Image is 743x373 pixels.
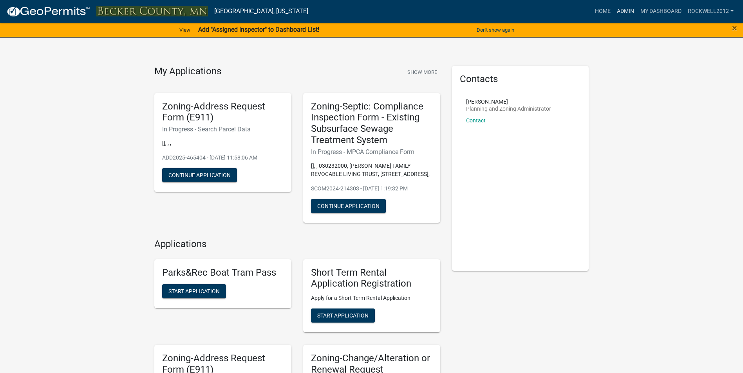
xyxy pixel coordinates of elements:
[162,284,226,298] button: Start Application
[154,66,221,77] h4: My Applications
[466,106,551,111] p: Planning and Zoning Administrator
[162,154,284,162] p: ADD2025-465404 - [DATE] 11:58:06 AM
[474,23,517,36] button: Don't show again
[311,162,432,178] p: [], , 030232000, [PERSON_NAME] FAMILY REVOCABLE LIVING TRUST, [STREET_ADDRESS],
[311,199,386,213] button: Continue Application
[96,6,208,16] img: Becker County, Minnesota
[162,139,284,147] p: [], , ,
[317,312,369,319] span: Start Application
[592,4,614,19] a: Home
[466,117,486,124] a: Contact
[311,185,432,193] p: SCOM2024-214303 - [DATE] 1:19:32 PM
[311,148,432,156] h6: In Progress - MPCA Compliance Form
[732,23,737,33] button: Close
[168,288,220,294] span: Start Application
[614,4,637,19] a: Admin
[404,66,440,79] button: Show More
[162,267,284,278] h5: Parks&Rec Boat Tram Pass
[685,4,737,19] a: Rockwell2012
[154,239,440,250] h4: Applications
[176,23,193,36] a: View
[311,308,375,323] button: Start Application
[311,294,432,302] p: Apply for a Short Term Rental Application
[466,99,551,104] p: [PERSON_NAME]
[214,5,308,18] a: [GEOGRAPHIC_DATA], [US_STATE]
[162,126,284,133] h6: In Progress - Search Parcel Data
[637,4,685,19] a: My Dashboard
[732,23,737,34] span: ×
[311,101,432,146] h5: Zoning-Septic: Compliance Inspection Form - Existing Subsurface Sewage Treatment System
[162,168,237,182] button: Continue Application
[198,26,319,33] strong: Add "Assigned Inspector" to Dashboard List!
[162,101,284,124] h5: Zoning-Address Request Form (E911)
[460,74,581,85] h5: Contacts
[311,267,432,290] h5: Short Term Rental Application Registration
